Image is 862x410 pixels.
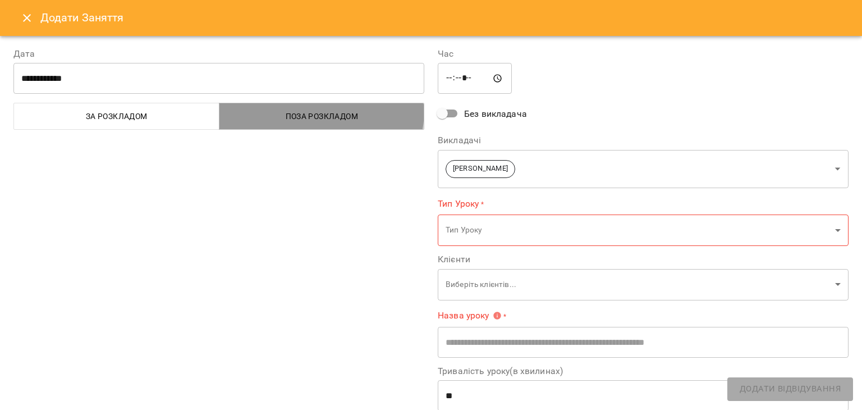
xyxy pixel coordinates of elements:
span: Назва уроку [438,311,502,320]
span: Поза розкладом [226,110,418,123]
label: Дата [13,49,424,58]
button: Поза розкладом [219,103,425,130]
p: Виберіть клієнтів... [446,279,831,290]
svg: Вкажіть назву уроку або виберіть клієнтів [493,311,502,320]
div: Виберіть клієнтів... [438,268,849,300]
h6: Додати Заняття [40,9,849,26]
span: За розкладом [21,110,213,123]
div: Тип Уроку [438,215,849,247]
span: Без викладача [464,107,527,121]
p: Тип Уроку [446,225,831,236]
label: Час [438,49,849,58]
label: Викладачі [438,136,849,145]
button: Close [13,4,40,31]
button: За розкладом [13,103,219,130]
label: Тривалість уроку(в хвилинах) [438,367,849,376]
label: Клієнти [438,255,849,264]
div: [PERSON_NAME] [438,149,849,188]
label: Тип Уроку [438,197,849,210]
span: [PERSON_NAME] [446,163,515,174]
